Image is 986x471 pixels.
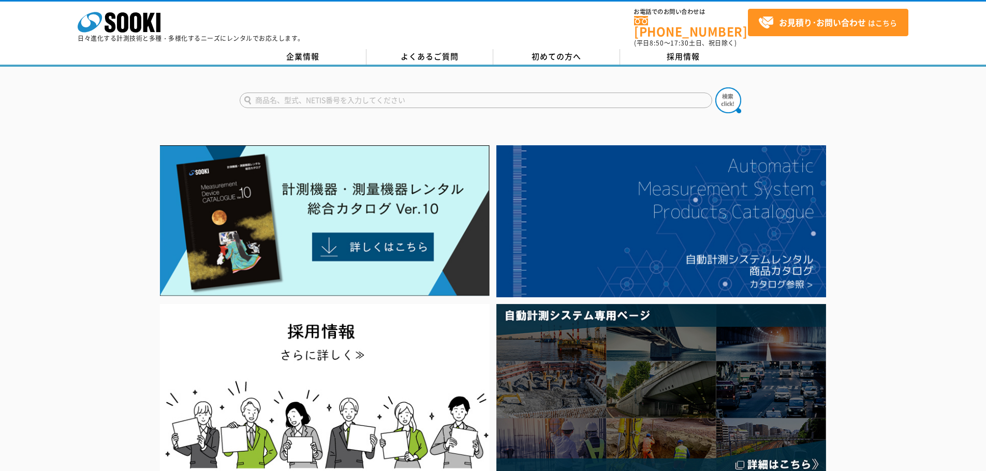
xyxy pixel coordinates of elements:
[240,93,712,108] input: 商品名、型式、NETIS番号を入力してください
[78,35,304,41] p: 日々進化する計測技術と多種・多様化するニーズにレンタルでお応えします。
[634,16,748,37] a: [PHONE_NUMBER]
[240,49,366,65] a: 企業情報
[670,38,689,48] span: 17:30
[650,38,664,48] span: 8:50
[496,145,826,297] img: 自動計測システムカタログ
[493,49,620,65] a: 初めての方へ
[758,15,897,31] span: はこちら
[715,87,741,113] img: btn_search.png
[634,38,737,48] span: (平日 ～ 土日、祝日除く)
[620,49,747,65] a: 採用情報
[532,51,581,62] span: 初めての方へ
[160,145,490,296] img: Catalog Ver10
[634,9,748,15] span: お電話でのお問い合わせは
[779,16,866,28] strong: お見積り･お問い合わせ
[748,9,908,36] a: お見積り･お問い合わせはこちら
[366,49,493,65] a: よくあるご質問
